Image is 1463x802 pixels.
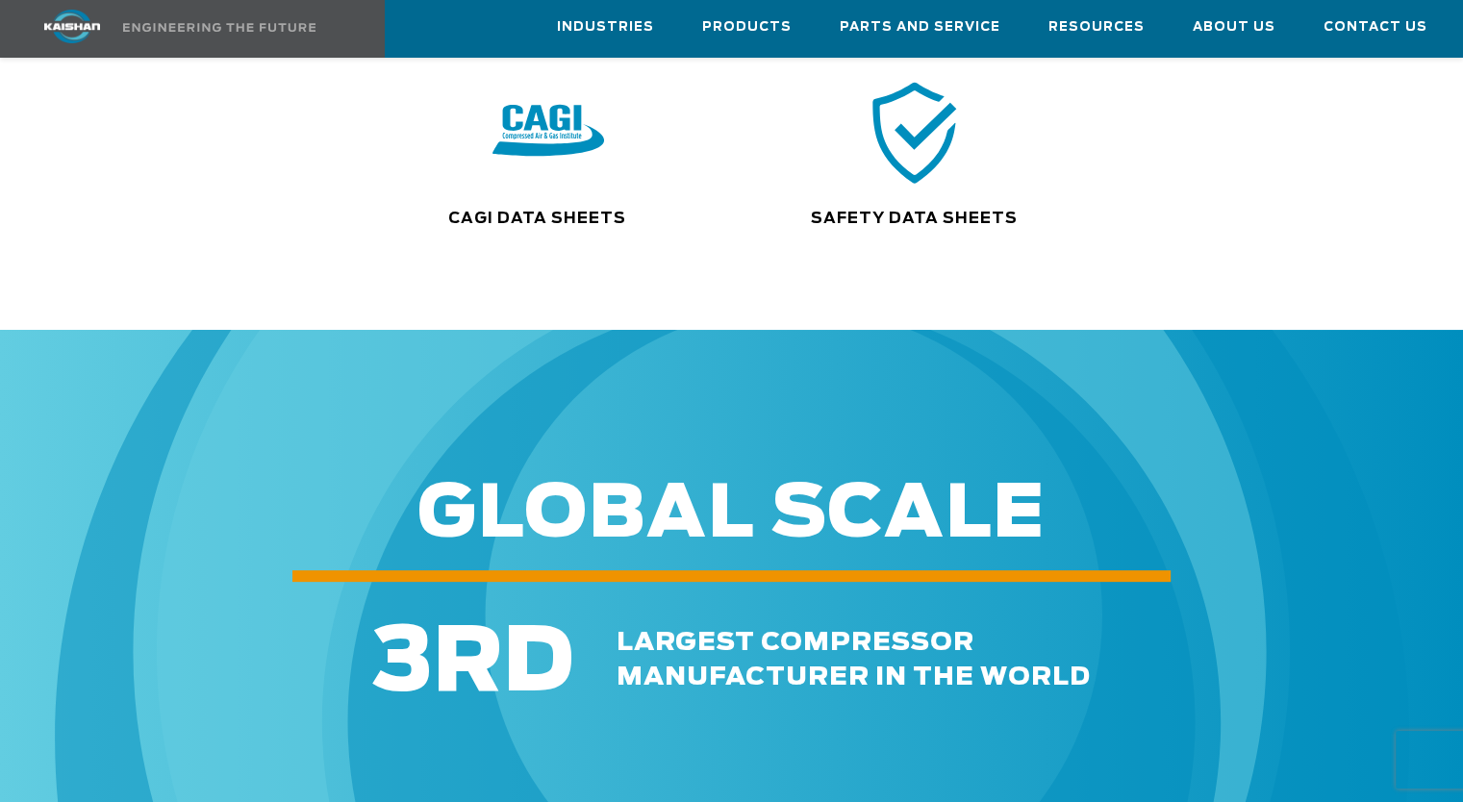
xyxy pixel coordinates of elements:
span: largest compressor manufacturer in the world [617,630,1091,689]
span: 3 [373,619,433,708]
img: safety icon [859,76,971,188]
span: About Us [1193,16,1275,38]
a: Resources [1048,1,1145,53]
a: Safety Data Sheets [811,211,1018,226]
a: CAGI Data Sheets [448,211,626,226]
div: safety icon [746,76,1083,188]
a: Industries [557,1,654,53]
a: Products [702,1,792,53]
span: Industries [557,16,654,38]
span: RD [433,619,574,708]
span: Parts and Service [840,16,1000,38]
span: Contact Us [1324,16,1427,38]
span: Resources [1048,16,1145,38]
img: CAGI [492,76,604,188]
div: CAGI [366,76,731,188]
a: Parts and Service [840,1,1000,53]
span: Products [702,16,792,38]
img: Engineering the future [123,23,315,32]
a: Contact Us [1324,1,1427,53]
a: About Us [1193,1,1275,53]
